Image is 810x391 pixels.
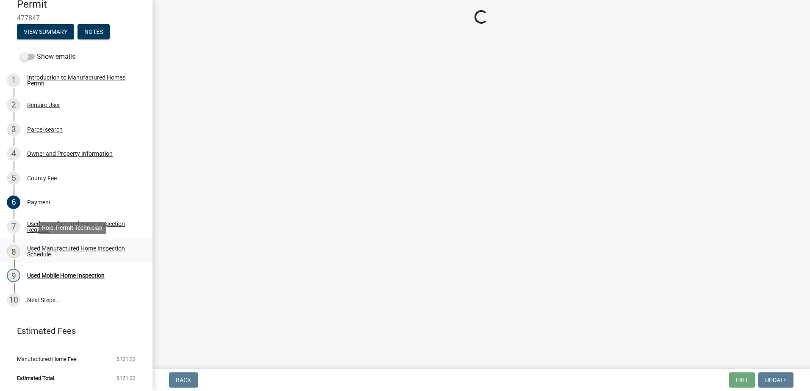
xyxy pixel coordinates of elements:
button: Notes [78,24,110,39]
div: 3 [7,123,20,136]
div: Parcel search [27,127,63,132]
div: 9 [7,269,20,282]
span: $121.33 [117,356,136,362]
div: Introduction to Manufactured Homes Permit [27,74,139,86]
div: 1 [7,74,20,87]
label: Show emails [20,52,75,62]
span: Manufactured Home Fee [17,356,77,362]
div: Payment [27,199,51,205]
div: 6 [7,195,20,209]
span: Update [765,377,787,383]
div: Used Manufactured Home Inspection Request [27,221,139,233]
button: View Summary [17,24,74,39]
div: Used Manufactured Home Inspection Schedule [27,245,139,257]
button: Update [758,372,793,388]
div: 5 [7,171,20,185]
span: $121.33 [117,375,136,381]
span: Estimated Total [17,375,54,381]
div: Owner and Property Information [27,151,113,157]
div: Require User [27,102,60,108]
div: Role: Permit Technician [39,222,106,234]
div: 8 [7,245,20,258]
div: 2 [7,98,20,112]
button: Back [169,372,198,388]
div: Used Mobile Home Inspection [27,273,105,278]
button: Exit [729,372,755,388]
span: 477847 [17,14,136,22]
a: Estimated Fees [7,322,139,339]
div: 10 [7,293,20,307]
span: Back [176,377,191,383]
div: 4 [7,147,20,160]
div: 7 [7,220,20,234]
wm-modal-confirm: Notes [78,29,110,36]
wm-modal-confirm: Summary [17,29,74,36]
div: County Fee [27,175,57,181]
